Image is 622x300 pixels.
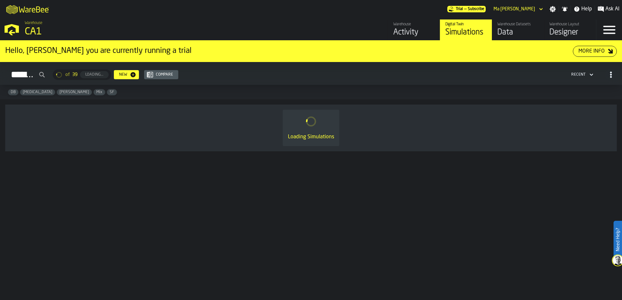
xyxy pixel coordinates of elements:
[447,6,486,12] div: Menu Subscription
[5,46,573,56] div: Hello, [PERSON_NAME] you are currently running a trial
[445,22,487,27] div: Digital Twin
[393,22,435,27] div: Warehouse
[464,7,466,11] span: —
[571,72,586,77] div: DropdownMenuValue-4
[559,6,571,12] label: button-toggle-Notifications
[447,6,486,12] a: link-to-/wh/i/76e2a128-1b54-4d66-80d4-05ae4c277723/pricing/
[8,90,18,94] span: DB
[544,19,596,40] a: link-to-/wh/i/76e2a128-1b54-4d66-80d4-05ae4c277723/designer
[605,5,619,13] span: Ask AI
[80,71,109,78] button: button-Loading...
[83,72,106,77] div: Loading...
[595,5,622,13] label: button-toggle-Ask AI
[107,90,117,94] span: SF
[549,27,591,38] div: Designer
[445,27,487,38] div: Simulations
[25,21,42,25] span: Warehouse
[440,19,492,40] a: link-to-/wh/i/76e2a128-1b54-4d66-80d4-05ae4c277723/simulations
[576,47,607,55] div: More Info
[393,27,435,38] div: Activity
[581,5,592,13] span: Help
[288,133,334,141] div: Loading Simulations
[573,46,617,57] button: button-More Info
[468,7,484,11] span: Subscribe
[116,72,130,77] div: New
[492,19,544,40] a: link-to-/wh/i/76e2a128-1b54-4d66-80d4-05ae4c277723/data
[571,5,595,13] label: button-toggle-Help
[494,6,535,12] div: DropdownMenuValue-Ma Arzelle Nocete
[114,70,139,79] button: button-New
[388,19,440,40] a: link-to-/wh/i/76e2a128-1b54-4d66-80d4-05ae4c277723/feed/
[94,90,105,94] span: Mix
[614,221,621,258] label: Need Help?
[144,70,178,79] button: button-Compare
[57,90,92,94] span: Gregg
[50,69,114,80] div: ButtonLoadMore-Loading...-Prev-First-Last
[153,72,176,77] div: Compare
[20,90,55,94] span: Enteral
[549,22,591,27] div: Warehouse Layout
[5,105,617,151] div: ItemListCard-
[456,7,463,11] span: Trial
[65,72,70,77] span: of
[72,72,77,77] span: 39
[596,19,622,40] label: button-toggle-Menu
[569,71,595,79] div: DropdownMenuValue-4
[497,27,539,38] div: Data
[547,6,559,12] label: button-toggle-Settings
[25,26,200,38] div: CA1
[491,5,544,13] div: DropdownMenuValue-Ma Arzelle Nocete
[497,22,539,27] div: Warehouse Datasets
